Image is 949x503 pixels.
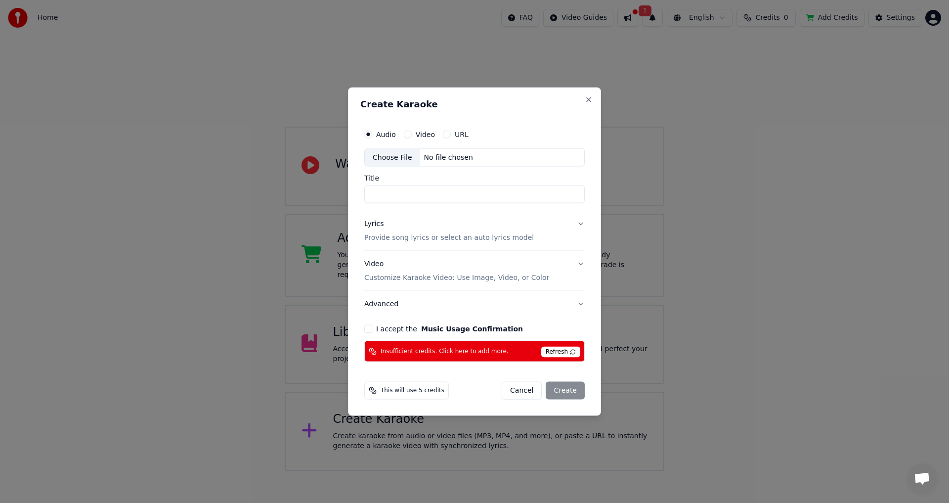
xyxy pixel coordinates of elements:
[364,219,384,229] div: Lyrics
[381,347,509,355] span: Insufficient credits. Click here to add more.
[360,99,589,108] h2: Create Karaoke
[421,325,523,332] button: I accept the
[416,131,435,137] label: Video
[420,152,477,162] div: No file chosen
[364,259,549,283] div: Video
[364,175,585,182] label: Title
[455,131,469,137] label: URL
[376,131,396,137] label: Audio
[364,251,585,291] button: VideoCustomize Karaoke Video: Use Image, Video, or Color
[364,273,549,283] p: Customize Karaoke Video: Use Image, Video, or Color
[364,211,585,251] button: LyricsProvide song lyrics or select an auto lyrics model
[364,233,534,243] p: Provide song lyrics or select an auto lyrics model
[376,325,523,332] label: I accept the
[364,291,585,317] button: Advanced
[381,387,444,395] span: This will use 5 credits
[541,347,580,358] span: Refresh
[502,382,542,400] button: Cancel
[365,148,420,166] div: Choose File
